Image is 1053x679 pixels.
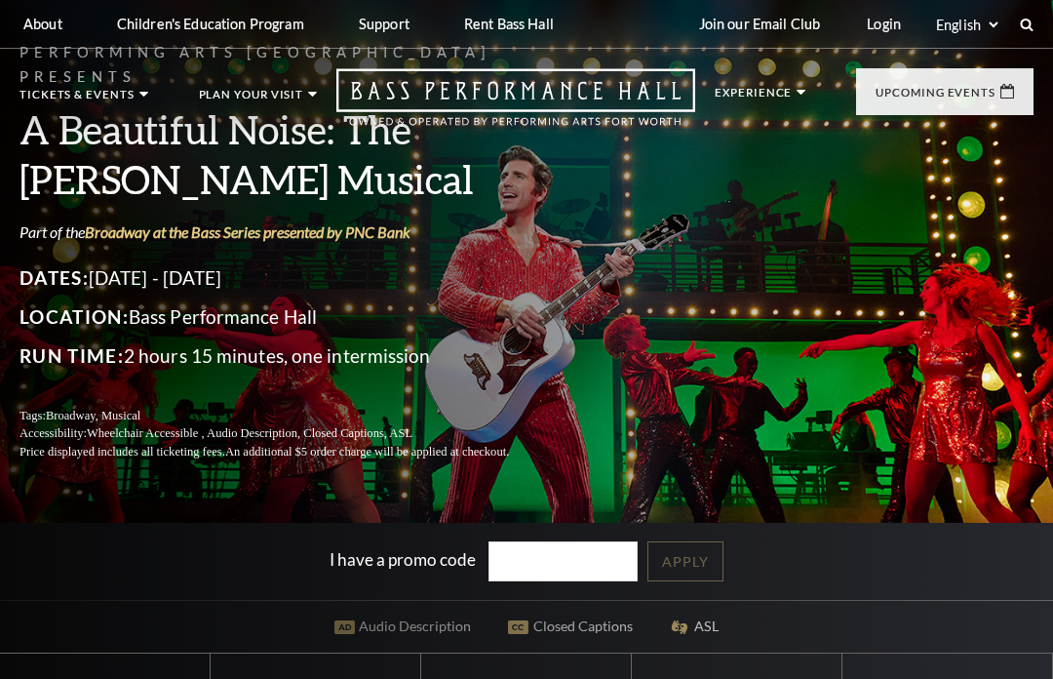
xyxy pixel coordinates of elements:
[23,16,62,32] p: About
[19,221,556,243] p: Part of the
[19,443,556,461] p: Price displayed includes all ticketing fees.
[715,87,792,108] p: Experience
[85,222,410,241] a: Broadway at the Bass Series presented by PNC Bank
[19,424,556,443] p: Accessibility:
[19,301,556,333] p: Bass Performance Hall
[876,87,995,108] p: Upcoming Events
[87,426,412,440] span: Wheelchair Accessible , Audio Description, Closed Captions, ASL
[464,16,554,32] p: Rent Bass Hall
[19,266,89,289] span: Dates:
[932,16,1001,34] select: Select:
[19,407,556,425] p: Tags:
[225,445,509,459] span: An additional $5 order charge will be applied at checkout.
[19,89,135,110] p: Tickets & Events
[359,16,409,32] p: Support
[117,16,304,32] p: Children's Education Program
[19,340,556,372] p: 2 hours 15 minutes, one intermission
[19,104,556,204] h3: A Beautiful Noise: The [PERSON_NAME] Musical
[330,549,476,570] label: I have a promo code
[46,409,140,422] span: Broadway, Musical
[199,89,304,110] p: Plan Your Visit
[19,344,124,367] span: Run Time:
[19,262,556,294] p: [DATE] - [DATE]
[19,305,129,328] span: Location:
